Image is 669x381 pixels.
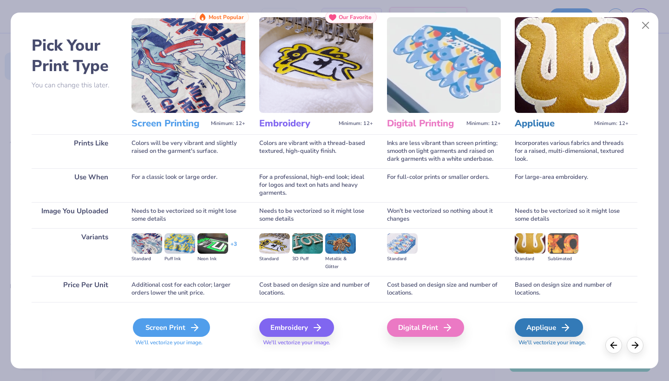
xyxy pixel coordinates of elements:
div: Embroidery [259,318,334,337]
div: Needs to be vectorized so it might lose some details [515,202,629,228]
img: Embroidery [259,17,373,113]
div: Puff Ink [164,255,195,263]
div: For full-color prints or smaller orders. [387,168,501,202]
div: Cost based on design size and number of locations. [387,276,501,302]
div: Standard [387,255,418,263]
div: Colors are vibrant with a thread-based textured, high-quality finish. [259,134,373,168]
div: Needs to be vectorized so it might lose some details [259,202,373,228]
img: Standard [131,233,162,254]
img: 3D Puff [292,233,323,254]
span: Minimum: 12+ [466,120,501,127]
img: Applique [515,17,629,113]
div: Variants [32,228,118,276]
button: Close [637,17,655,34]
img: Screen Printing [131,17,245,113]
div: 3D Puff [292,255,323,263]
img: Puff Ink [164,233,195,254]
h3: Applique [515,118,590,130]
span: Minimum: 12+ [211,120,245,127]
div: + 3 [230,240,237,256]
span: Most Popular [209,14,244,20]
span: We'll vectorize your image. [131,339,245,347]
div: Screen Print [133,318,210,337]
div: Won't be vectorized so nothing about it changes [387,202,501,228]
img: Standard [387,233,418,254]
div: For large-area embroidery. [515,168,629,202]
div: Metallic & Glitter [325,255,356,271]
h2: Pick Your Print Type [32,35,118,76]
div: Standard [515,255,545,263]
div: Inks are less vibrant than screen printing; smooth on light garments and raised on dark garments ... [387,134,501,168]
span: We'll vectorize your image. [515,339,629,347]
span: Minimum: 12+ [339,120,373,127]
img: Sublimated [548,233,578,254]
div: Price Per Unit [32,276,118,302]
p: You can change this later. [32,81,118,89]
img: Neon Ink [197,233,228,254]
span: Minimum: 12+ [594,120,629,127]
div: Sublimated [548,255,578,263]
h3: Screen Printing [131,118,207,130]
div: Applique [515,318,583,337]
div: Based on design size and number of locations. [515,276,629,302]
span: We'll vectorize your image. [259,339,373,347]
img: Standard [515,233,545,254]
img: Metallic & Glitter [325,233,356,254]
div: For a classic look or large order. [131,168,245,202]
div: Image You Uploaded [32,202,118,228]
div: Neon Ink [197,255,228,263]
h3: Digital Printing [387,118,463,130]
div: Standard [131,255,162,263]
div: Prints Like [32,134,118,168]
div: Cost based on design size and number of locations. [259,276,373,302]
div: Use When [32,168,118,202]
div: Standard [259,255,290,263]
div: For a professional, high-end look; ideal for logos and text on hats and heavy garments. [259,168,373,202]
div: Needs to be vectorized so it might lose some details [131,202,245,228]
span: Our Favorite [339,14,372,20]
img: Standard [259,233,290,254]
div: Additional cost for each color; larger orders lower the unit price. [131,276,245,302]
div: Digital Print [387,318,464,337]
h3: Embroidery [259,118,335,130]
div: Colors will be very vibrant and slightly raised on the garment's surface. [131,134,245,168]
div: Incorporates various fabrics and threads for a raised, multi-dimensional, textured look. [515,134,629,168]
img: Digital Printing [387,17,501,113]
